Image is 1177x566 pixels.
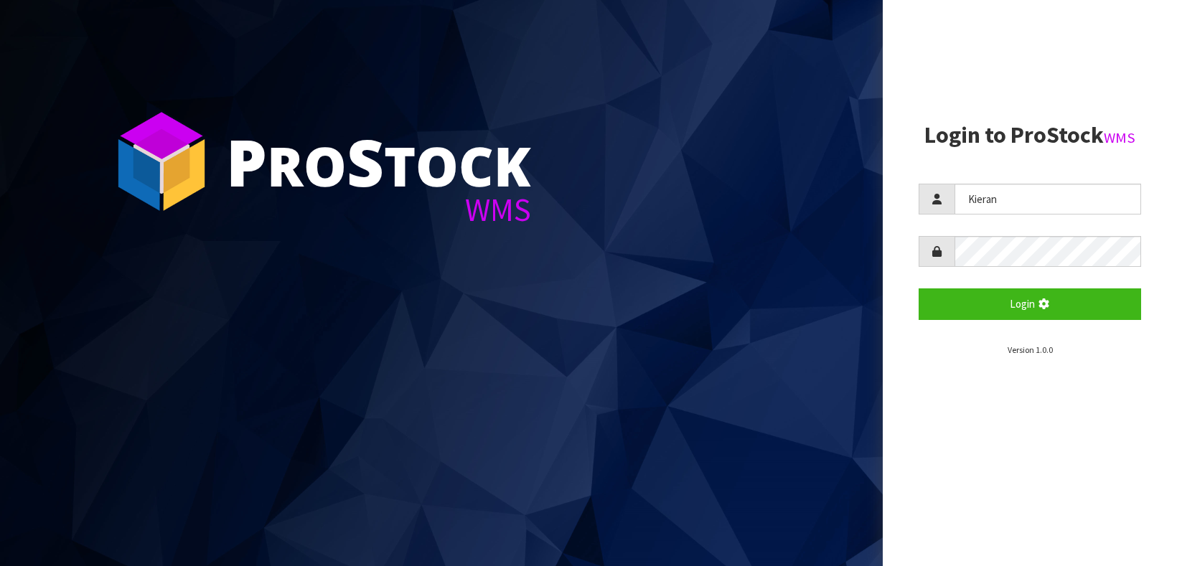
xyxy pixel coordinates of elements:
[347,118,384,205] span: S
[226,118,267,205] span: P
[955,184,1141,214] input: Username
[226,129,531,194] div: ro tock
[108,108,215,215] img: ProStock Cube
[1008,344,1053,355] small: Version 1.0.0
[919,123,1141,148] h2: Login to ProStock
[226,194,531,226] div: WMS
[1104,128,1135,147] small: WMS
[919,288,1141,319] button: Login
